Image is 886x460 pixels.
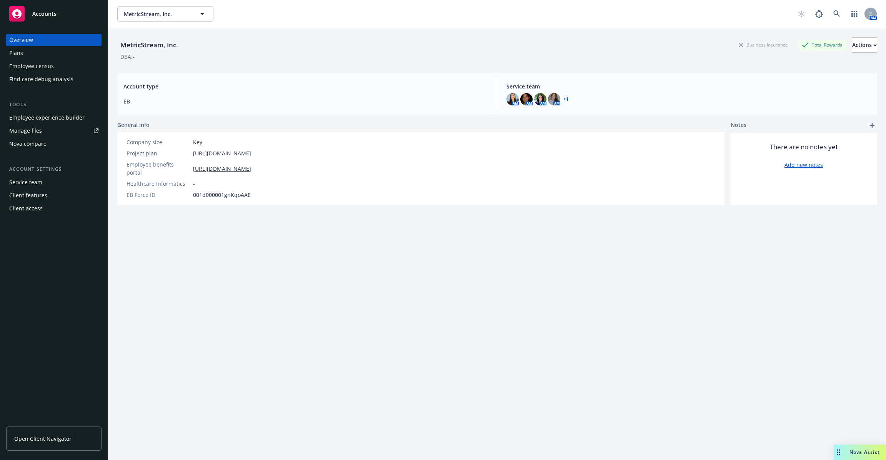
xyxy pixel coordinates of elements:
[6,138,102,150] a: Nova compare
[6,189,102,202] a: Client features
[32,11,57,17] span: Accounts
[6,165,102,173] div: Account settings
[506,93,519,105] img: photo
[127,160,190,177] div: Employee benefits portal
[534,93,546,105] img: photo
[127,138,190,146] div: Company size
[14,435,72,443] span: Open Client Navigator
[735,40,792,50] div: Business Insurance
[6,3,102,25] a: Accounts
[6,112,102,124] a: Employee experience builder
[811,6,827,22] a: Report a Bug
[548,93,560,105] img: photo
[127,180,190,188] div: Healthcare Informatics
[9,176,42,188] div: Service team
[563,97,569,102] a: +1
[784,161,823,169] a: Add new notes
[829,6,844,22] a: Search
[794,6,809,22] a: Start snowing
[847,6,862,22] a: Switch app
[193,138,202,146] span: Key
[6,60,102,72] a: Employee census
[6,101,102,108] div: Tools
[127,149,190,157] div: Project plan
[9,125,42,137] div: Manage files
[852,37,877,53] button: Actions
[770,142,838,152] span: There are no notes yet
[117,6,213,22] button: MetricStream, Inc.
[852,38,877,52] div: Actions
[117,40,181,50] div: MetricStream, Inc.
[9,189,47,202] div: Client features
[117,121,150,129] span: General info
[9,138,47,150] div: Nova compare
[9,73,73,85] div: Find care debug analysis
[193,180,195,188] span: -
[731,121,746,130] span: Notes
[868,121,877,130] a: add
[9,47,23,59] div: Plans
[123,82,488,90] span: Account type
[127,191,190,199] div: EB Force ID
[120,53,135,61] div: DBA: -
[9,202,43,215] div: Client access
[6,202,102,215] a: Client access
[798,40,846,50] div: Total Rewards
[193,165,251,173] a: [URL][DOMAIN_NAME]
[193,191,251,199] span: 001d000001gnKqoAAE
[520,93,533,105] img: photo
[834,445,886,460] button: Nova Assist
[6,34,102,46] a: Overview
[123,97,488,105] span: EB
[834,445,843,460] div: Drag to move
[9,34,33,46] div: Overview
[849,449,880,455] span: Nova Assist
[6,176,102,188] a: Service team
[6,73,102,85] a: Find care debug analysis
[9,112,85,124] div: Employee experience builder
[9,60,54,72] div: Employee census
[124,10,190,18] span: MetricStream, Inc.
[6,125,102,137] a: Manage files
[193,149,251,157] a: [URL][DOMAIN_NAME]
[506,82,871,90] span: Service team
[6,47,102,59] a: Plans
